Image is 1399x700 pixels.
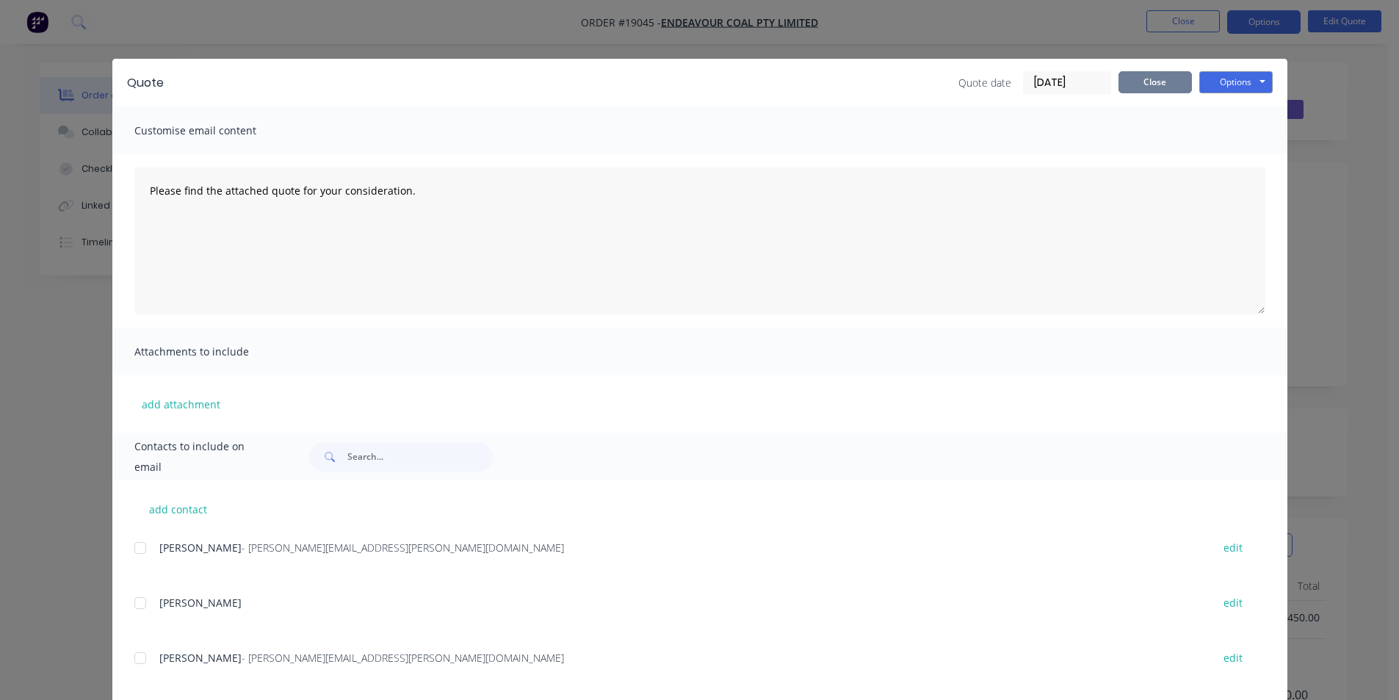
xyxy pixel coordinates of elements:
[127,74,164,92] div: Quote
[134,167,1265,314] textarea: Please find the attached quote for your consideration.
[134,120,296,141] span: Customise email content
[134,342,296,362] span: Attachments to include
[1215,538,1251,558] button: edit
[1199,71,1273,93] button: Options
[159,651,242,665] span: [PERSON_NAME]
[134,498,223,520] button: add contact
[134,393,228,415] button: add attachment
[958,75,1011,90] span: Quote date
[1215,648,1251,668] button: edit
[159,596,242,610] span: [PERSON_NAME]
[1215,593,1251,613] button: edit
[159,541,242,555] span: [PERSON_NAME]
[347,442,493,472] input: Search...
[1118,71,1192,93] button: Close
[134,436,273,477] span: Contacts to include on email
[242,651,564,665] span: - [PERSON_NAME][EMAIL_ADDRESS][PERSON_NAME][DOMAIN_NAME]
[242,541,564,555] span: - [PERSON_NAME][EMAIL_ADDRESS][PERSON_NAME][DOMAIN_NAME]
